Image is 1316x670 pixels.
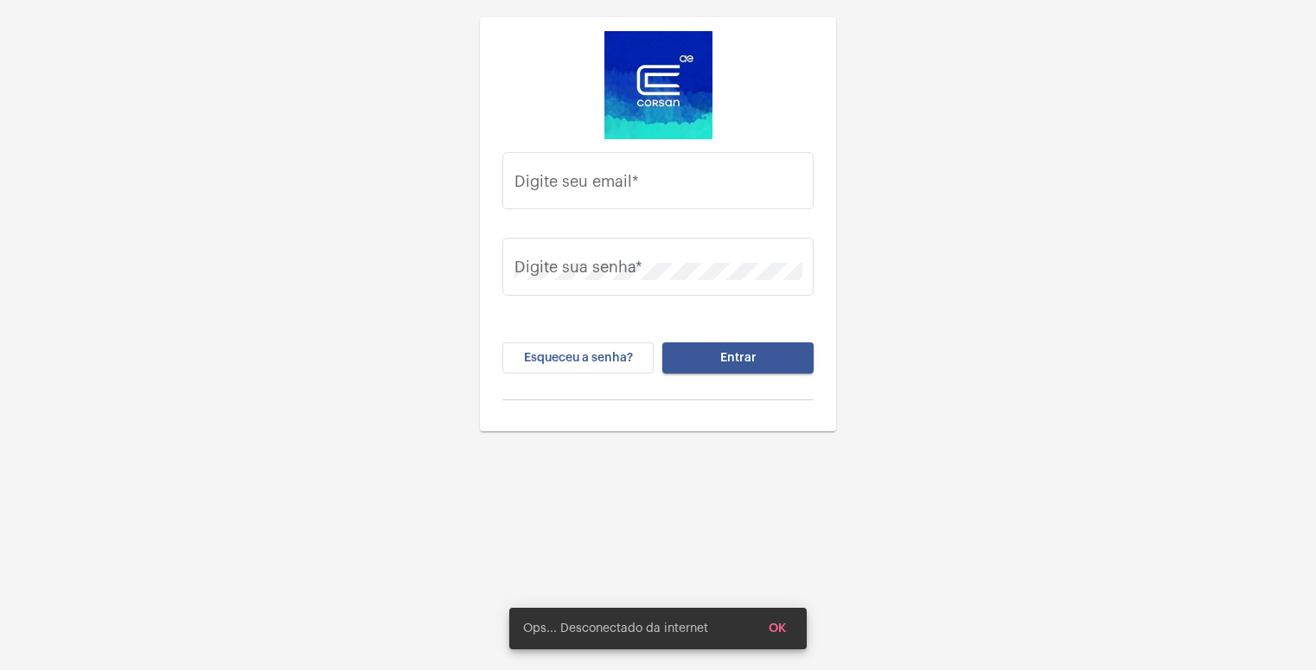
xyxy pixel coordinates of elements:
[514,176,802,194] input: Digite seu email
[523,620,708,637] span: Ops... Desconectado da internet
[502,342,654,373] button: Esqueceu a senha?
[769,622,786,635] span: OK
[604,31,712,139] img: d4669ae0-8c07-2337-4f67-34b0df7f5ae4.jpeg
[755,613,800,644] button: OK
[662,342,814,373] button: Entrar
[720,352,757,364] span: Entrar
[524,352,633,364] span: Esqueceu a senha?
